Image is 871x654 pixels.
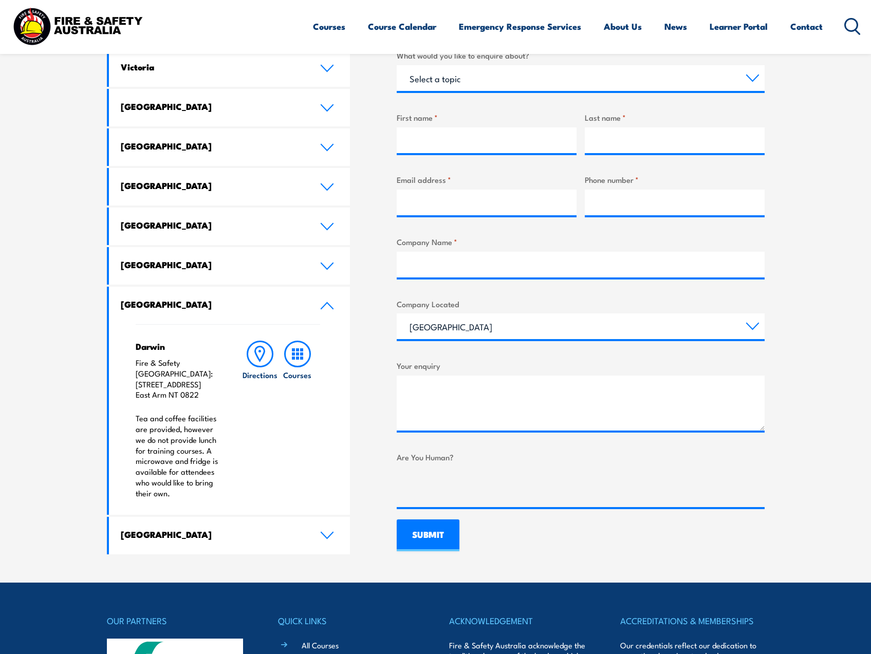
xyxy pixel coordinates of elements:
h6: Courses [283,369,311,380]
h4: [GEOGRAPHIC_DATA] [121,219,305,231]
label: Company Located [397,298,765,310]
h4: [GEOGRAPHIC_DATA] [121,259,305,270]
h4: Darwin [136,341,221,352]
label: Are You Human? [397,451,765,463]
label: Company Name [397,236,765,248]
p: Fire & Safety [GEOGRAPHIC_DATA]: [STREET_ADDRESS] East Arm NT 0822 [136,358,221,400]
p: Tea and coffee facilities are provided, however we do not provide lunch for training courses. A m... [136,413,221,498]
h4: Victoria [121,61,305,72]
label: Last name [585,111,765,123]
a: All Courses [302,640,339,650]
label: What would you like to enquire about? [397,49,765,61]
input: SUBMIT [397,519,459,551]
a: Courses [313,13,345,40]
a: [GEOGRAPHIC_DATA] [109,517,350,554]
label: Your enquiry [397,360,765,371]
h4: [GEOGRAPHIC_DATA] [121,529,305,540]
h4: [GEOGRAPHIC_DATA] [121,180,305,191]
h4: [GEOGRAPHIC_DATA] [121,298,305,310]
h4: ACKNOWLEDGEMENT [449,613,593,628]
a: Contact [790,13,823,40]
a: Victoria [109,49,350,87]
a: Courses [279,341,316,499]
a: [GEOGRAPHIC_DATA] [109,287,350,324]
a: Learner Portal [710,13,768,40]
a: Directions [242,341,279,499]
a: [GEOGRAPHIC_DATA] [109,89,350,126]
label: Phone number [585,174,765,185]
h4: QUICK LINKS [278,613,422,628]
a: [GEOGRAPHIC_DATA] [109,128,350,166]
h4: OUR PARTNERS [107,613,251,628]
label: First name [397,111,577,123]
a: [GEOGRAPHIC_DATA] [109,208,350,245]
a: News [664,13,687,40]
a: [GEOGRAPHIC_DATA] [109,168,350,205]
h6: Directions [243,369,277,380]
iframe: reCAPTCHA [397,467,553,507]
h4: [GEOGRAPHIC_DATA] [121,140,305,152]
a: [GEOGRAPHIC_DATA] [109,247,350,285]
a: About Us [604,13,642,40]
h4: [GEOGRAPHIC_DATA] [121,101,305,112]
h4: ACCREDITATIONS & MEMBERSHIPS [620,613,764,628]
a: Emergency Response Services [459,13,581,40]
label: Email address [397,174,577,185]
a: Course Calendar [368,13,436,40]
